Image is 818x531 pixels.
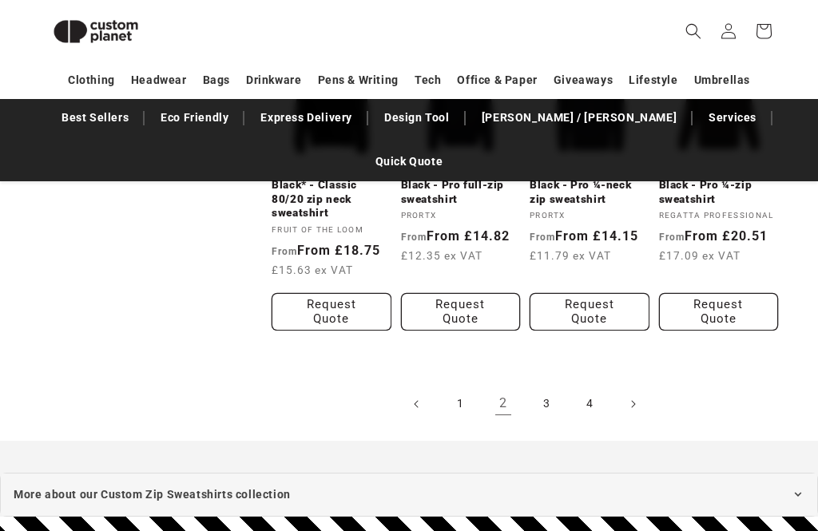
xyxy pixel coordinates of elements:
a: Design Tool [376,104,458,132]
a: Office & Paper [457,66,537,94]
a: Black* - Classic 80/20 zip neck sweatshirt [272,178,391,220]
a: Services [701,104,764,132]
a: Page 2 [486,386,521,422]
a: Tech [415,66,441,94]
button: Request Quote [272,293,391,331]
a: Quick Quote [367,148,451,176]
nav: Pagination [272,386,778,422]
button: Request Quote [401,293,521,331]
a: Drinkware [246,66,301,94]
img: Custom Planet [40,6,152,57]
a: [PERSON_NAME] / [PERSON_NAME] [474,104,685,132]
a: Black - Pro ¼-zip sweatshirt [659,178,779,206]
a: Giveaways [554,66,613,94]
a: Lifestyle [629,66,677,94]
a: Black - Pro ¼-neck zip sweatshirt [530,178,649,206]
a: Previous page [399,386,435,422]
a: Page 3 [529,386,564,422]
iframe: Chat Widget [544,359,818,531]
button: Request Quote [659,293,779,331]
a: Bags [203,66,230,94]
span: More about our Custom Zip Sweatshirts collection [14,485,291,505]
a: Pens & Writing [318,66,399,94]
a: Clothing [68,66,115,94]
summary: Search [676,14,711,49]
a: Best Sellers [54,104,137,132]
a: Page 1 [443,386,478,422]
a: Express Delivery [252,104,360,132]
a: Umbrellas [694,66,750,94]
a: Headwear [131,66,187,94]
a: Eco Friendly [153,104,236,132]
a: Black - Pro full-zip sweatshirt [401,178,521,206]
button: Request Quote [530,293,649,331]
